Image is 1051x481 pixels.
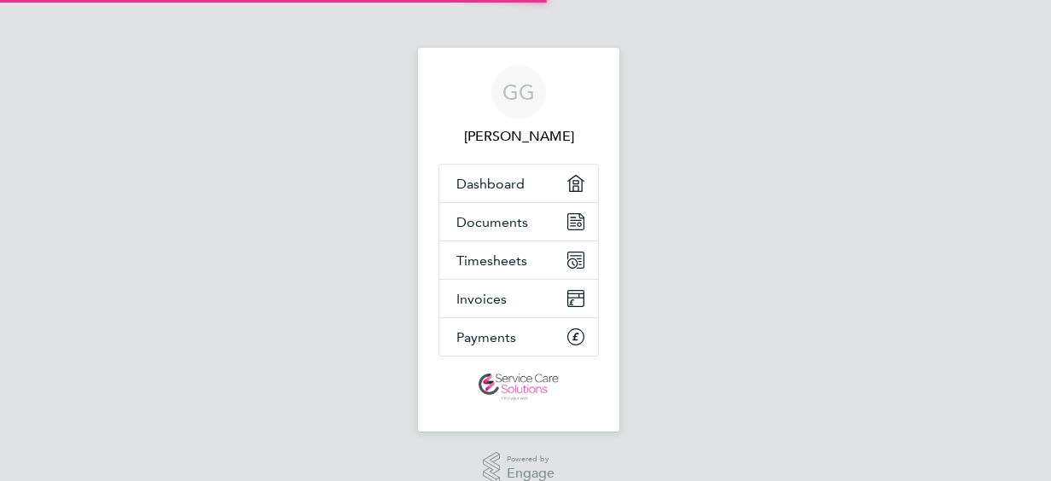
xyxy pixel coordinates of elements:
[439,280,598,317] a: Invoices
[438,65,599,147] a: GG[PERSON_NAME]
[438,374,599,401] a: Go to home page
[438,126,599,147] span: Grace Guest
[439,165,598,202] a: Dashboard
[418,48,619,432] nav: Main navigation
[456,176,525,192] span: Dashboard
[456,252,527,269] span: Timesheets
[479,374,559,401] img: servicecare-logo-retina.png
[439,318,598,356] a: Payments
[456,329,516,345] span: Payments
[502,81,535,103] span: GG
[456,291,507,307] span: Invoices
[456,214,528,230] span: Documents
[507,467,555,481] span: Engage
[439,203,598,240] a: Documents
[507,452,555,467] span: Powered by
[439,241,598,279] a: Timesheets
